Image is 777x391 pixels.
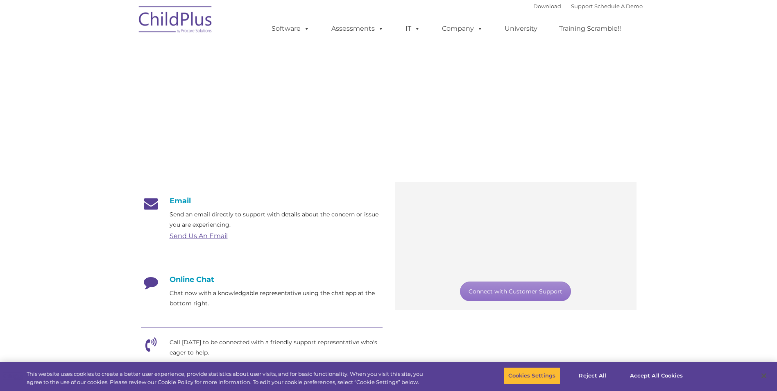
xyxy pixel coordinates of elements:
font: | [533,3,643,9]
a: Training Scramble!! [551,20,629,37]
h4: Email [141,196,383,205]
a: Download [533,3,561,9]
h4: Online Chat [141,275,383,284]
a: Schedule A Demo [594,3,643,9]
button: Cookies Settings [504,367,560,384]
button: Close [755,367,773,385]
a: Support [571,3,593,9]
a: IT [397,20,428,37]
p: Send an email directly to support with details about the concern or issue you are experiencing. [170,209,383,230]
button: Reject All [567,367,618,384]
a: Company [434,20,491,37]
div: This website uses cookies to create a better user experience, provide statistics about user visit... [27,370,427,386]
p: Call [DATE] to be connected with a friendly support representative who's eager to help. [170,337,383,358]
button: Accept All Cookies [625,367,687,384]
a: Assessments [323,20,392,37]
a: Software [263,20,318,37]
a: Send Us An Email [170,232,228,240]
a: University [496,20,546,37]
a: Connect with Customer Support [460,282,571,301]
p: Chat now with a knowledgable representative using the chat app at the bottom right. [170,288,383,309]
img: ChildPlus by Procare Solutions [135,0,217,41]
